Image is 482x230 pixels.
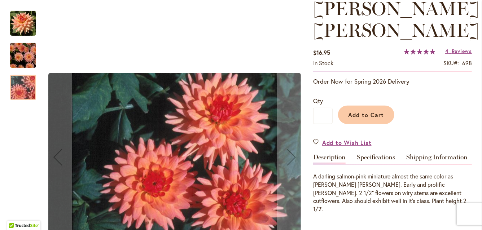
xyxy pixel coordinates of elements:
a: Description [313,154,346,164]
div: Mary Jo [10,4,43,36]
div: Detailed Product Info [313,154,472,213]
a: Shipping Information [406,154,468,164]
iframe: Launch Accessibility Center [5,204,26,225]
div: Mary Jo [10,36,43,68]
span: Add to Cart [349,111,384,119]
span: In stock [313,59,333,67]
div: A darling salmon-pink miniature almost the same color as [PERSON_NAME] [PERSON_NAME]. Early and p... [313,172,472,213]
div: Availability [313,59,333,67]
span: Qty [313,97,323,105]
span: Add to Wish List [322,138,372,147]
p: Order Now for Spring 2026 Delivery [313,77,472,86]
span: Reviews [452,48,472,54]
div: 698 [462,59,472,67]
strong: SKU [443,59,459,67]
div: Mary Jo [10,68,36,100]
button: Add to Cart [338,106,394,124]
img: Mary Jo [10,10,36,36]
a: Specifications [357,154,395,164]
a: Add to Wish List [313,138,372,147]
span: $16.95 [313,49,330,56]
span: 4 [445,48,448,54]
div: 100% [404,49,435,54]
a: 4 Reviews [445,48,472,54]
